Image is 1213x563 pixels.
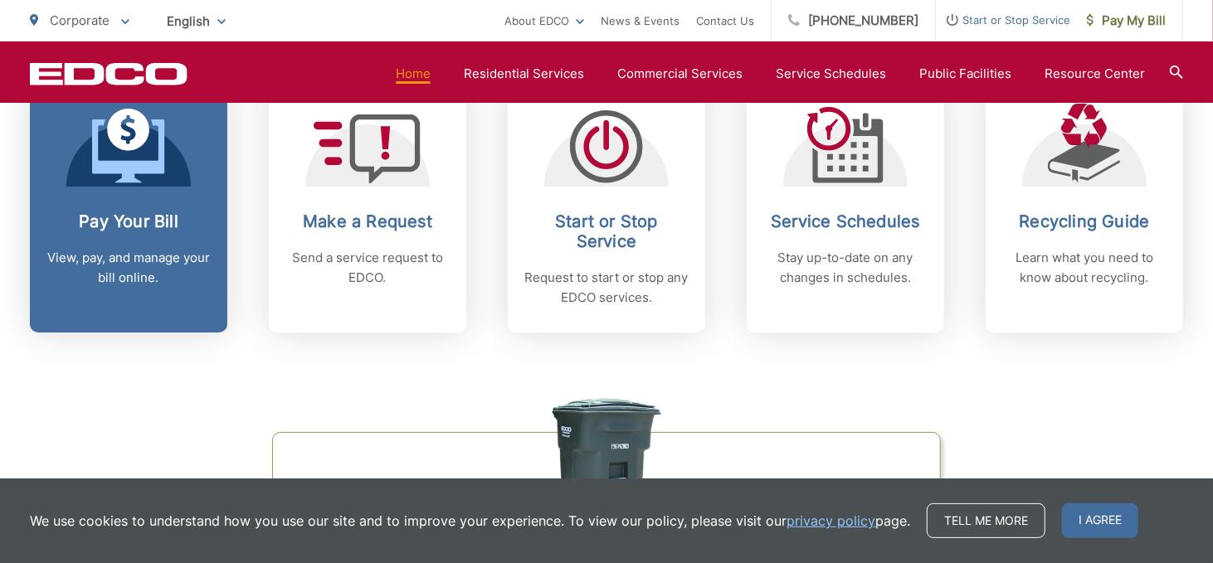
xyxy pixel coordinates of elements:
p: We use cookies to understand how you use our site and to improve your experience. To view our pol... [30,511,910,531]
h2: Recycling Guide [1002,211,1167,231]
a: Public Facilities [919,64,1011,84]
h2: Make a Request [285,211,450,231]
p: Learn what you need to know about recycling. [1002,248,1167,288]
p: Send a service request to EDCO. [285,248,450,288]
span: Corporate [50,12,110,28]
a: Tell me more [927,503,1045,538]
a: Service Schedules Stay up-to-date on any changes in schedules. [747,79,944,332]
a: EDCD logo. Return to the homepage. [30,62,188,85]
p: View, pay, and manage your bill online. [46,248,211,288]
span: I agree [1062,503,1138,538]
a: Make a Request Send a service request to EDCO. [269,79,466,332]
a: Residential Services [464,64,584,84]
p: Stay up-to-date on any changes in schedules. [763,248,928,288]
a: Contact Us [696,11,754,31]
span: Pay My Bill [1087,11,1166,31]
a: Resource Center [1045,64,1145,84]
h2: Start or Stop Service [524,211,689,251]
a: privacy policy [787,511,875,531]
a: Commercial Services [617,64,743,84]
h2: Service Schedules [763,211,928,231]
p: Request to start or stop any EDCO services. [524,268,689,308]
a: Pay Your Bill View, pay, and manage your bill online. [30,79,227,332]
h2: Pay Your Bill [46,211,211,231]
a: Service Schedules [776,64,886,84]
a: News & Events [601,11,680,31]
a: Home [396,64,431,84]
span: English [154,7,238,36]
a: Recycling Guide Learn what you need to know about recycling. [986,79,1183,332]
a: About EDCO [504,11,584,31]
